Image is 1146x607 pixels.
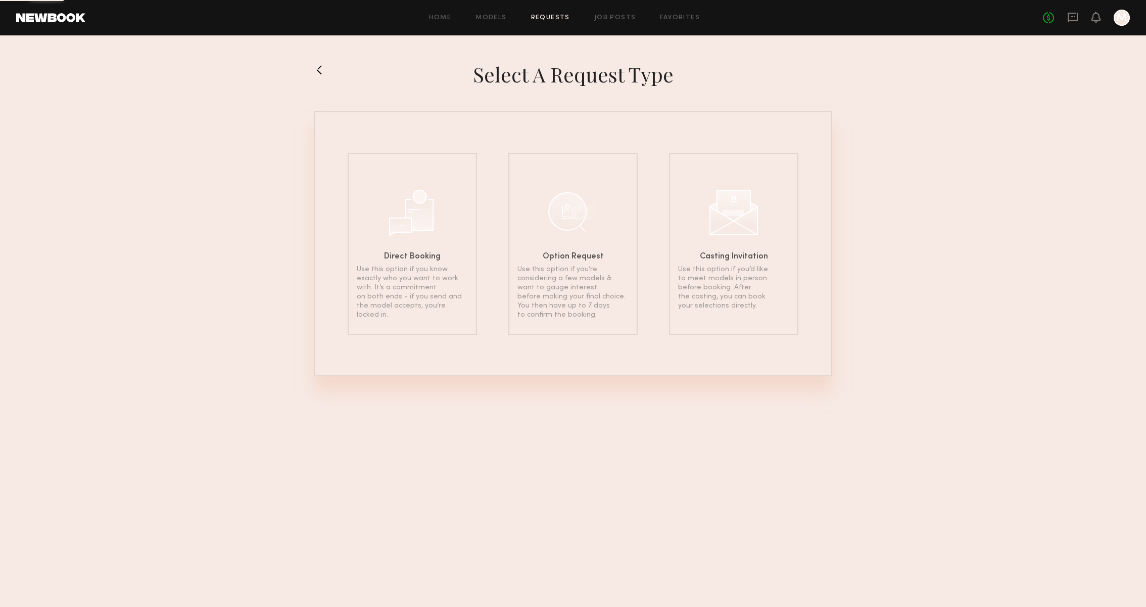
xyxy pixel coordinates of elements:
[429,15,452,21] a: Home
[531,15,570,21] a: Requests
[473,62,674,87] h1: Select a Request Type
[475,15,506,21] a: Models
[660,15,700,21] a: Favorites
[357,265,468,320] p: Use this option if you know exactly who you want to work with. It’s a commitment on both ends - i...
[669,153,798,335] a: Casting InvitationUse this option if you’d like to meet models in person before booking. After th...
[348,153,477,335] a: Direct BookingUse this option if you know exactly who you want to work with. It’s a commitment on...
[517,265,629,320] p: Use this option if you’re considering a few models & want to gauge interest before making your fi...
[508,153,638,335] a: Option RequestUse this option if you’re considering a few models & want to gauge interest before ...
[700,253,768,261] h6: Casting Invitation
[594,15,636,21] a: Job Posts
[1114,10,1130,26] a: M
[543,253,604,261] h6: Option Request
[384,253,441,261] h6: Direct Booking
[678,265,789,311] p: Use this option if you’d like to meet models in person before booking. After the casting, you can...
